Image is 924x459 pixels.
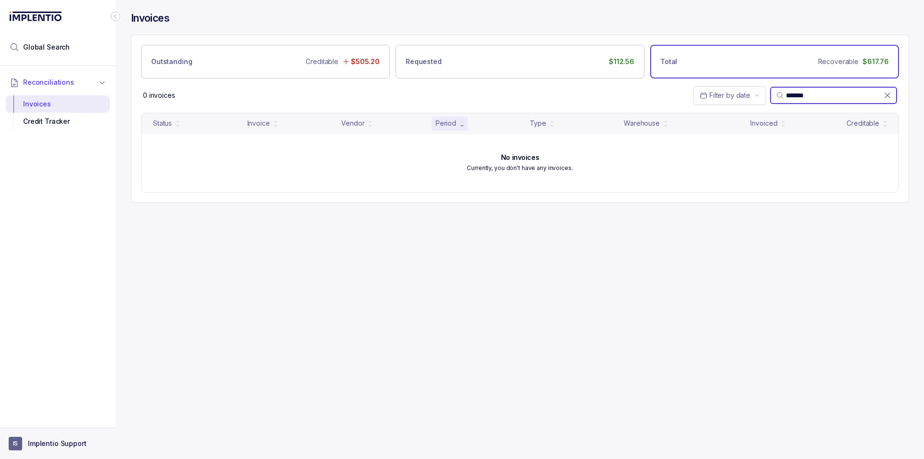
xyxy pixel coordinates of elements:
[28,439,87,448] p: Implentio Support
[23,78,74,87] span: Reconciliations
[6,72,110,93] button: Reconciliations
[700,91,750,100] search: Date Range Picker
[6,93,110,132] div: Reconciliations
[750,118,777,128] div: Invoiced
[131,12,169,25] h4: Invoices
[660,57,677,66] p: Total
[406,57,442,66] p: Requested
[23,42,70,52] span: Global Search
[351,57,380,66] p: $505.20
[436,118,456,128] div: Period
[847,118,879,128] div: Creditable
[501,154,539,161] h6: No invoices
[693,86,766,105] button: Date Range Picker
[143,91,175,100] div: Remaining page entries
[151,57,192,66] p: Outstanding
[143,91,175,100] p: 0 invoices
[467,163,573,173] p: Currently, you don't have any invoices.
[709,91,750,99] span: Filter by date
[306,57,338,66] p: Creditable
[862,57,889,66] p: $617.76
[624,118,660,128] div: Warehouse
[9,437,22,450] span: User initials
[9,437,107,450] button: User initialsImplentio Support
[13,113,102,130] div: Credit Tracker
[341,118,364,128] div: Vendor
[609,57,634,66] p: $112.56
[13,95,102,113] div: Invoices
[530,118,546,128] div: Type
[110,11,121,22] div: Collapse Icon
[818,57,859,66] p: Recoverable
[153,118,172,128] div: Status
[247,118,270,128] div: Invoice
